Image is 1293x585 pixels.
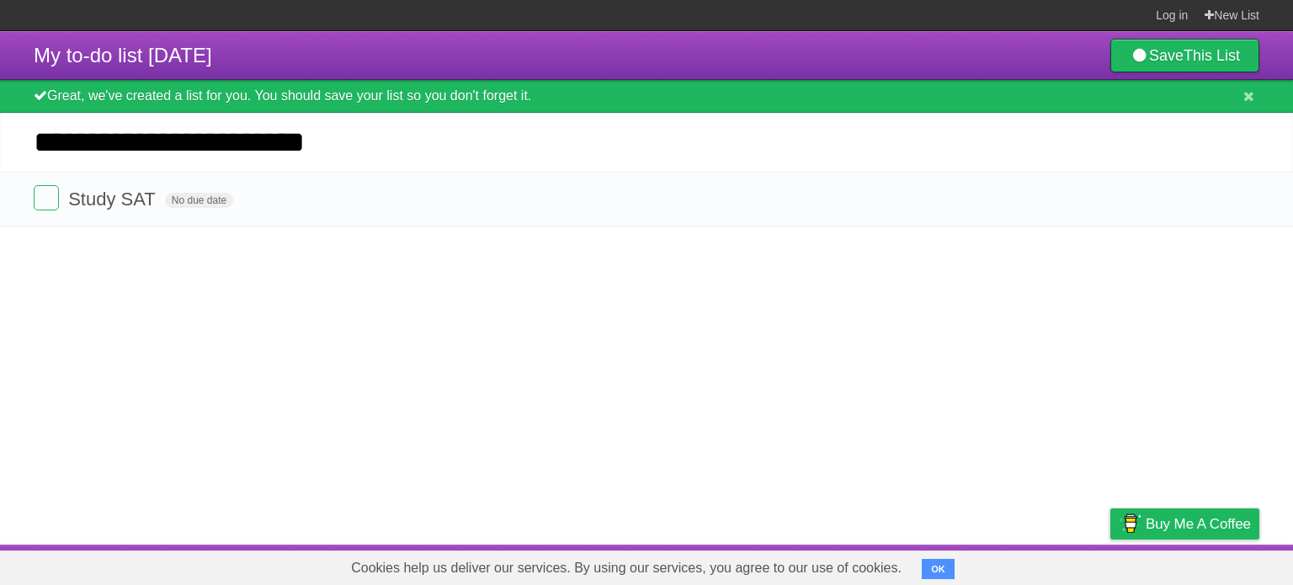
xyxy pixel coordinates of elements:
[922,559,955,579] button: OK
[942,549,1010,581] a: Developers
[34,44,212,66] span: My to-do list [DATE]
[34,185,59,210] label: Done
[1031,549,1068,581] a: Terms
[1119,509,1141,538] img: Buy me a coffee
[1110,508,1259,540] a: Buy me a coffee
[1088,549,1132,581] a: Privacy
[68,189,160,210] span: Study SAT
[1146,509,1251,539] span: Buy me a coffee
[1153,549,1259,581] a: Suggest a feature
[886,549,922,581] a: About
[1110,39,1259,72] a: SaveThis List
[165,193,233,208] span: No due date
[334,551,918,585] span: Cookies help us deliver our services. By using our services, you agree to our use of cookies.
[1184,47,1240,64] b: This List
